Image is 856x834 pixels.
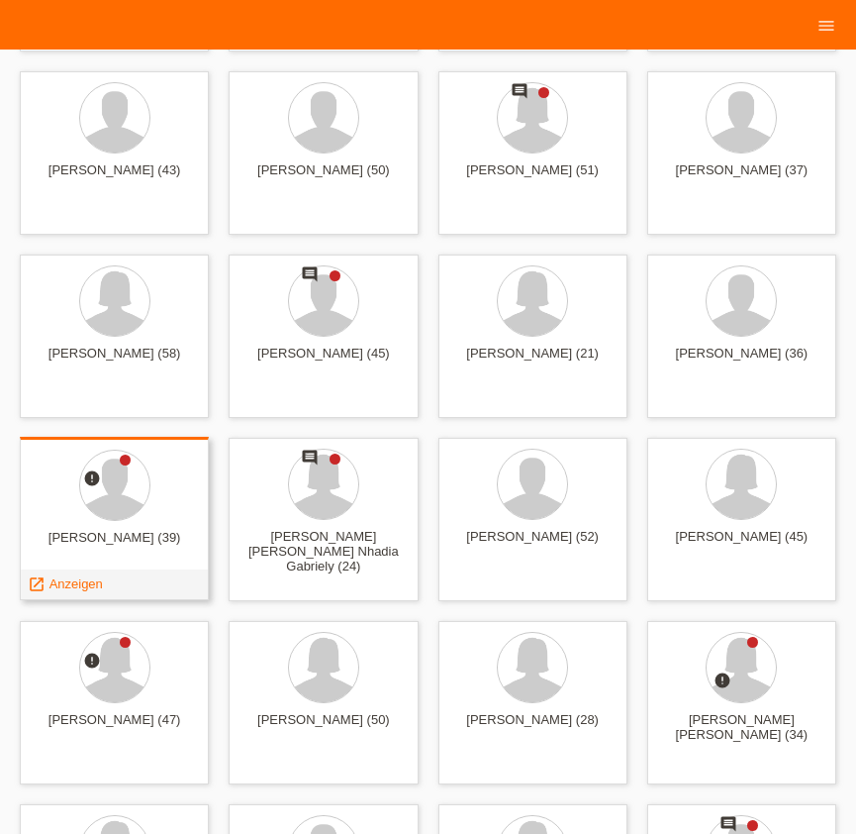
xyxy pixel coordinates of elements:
span: Anzeigen [49,576,103,591]
div: [PERSON_NAME] (21) [454,346,612,377]
div: [PERSON_NAME] (52) [454,529,612,561]
div: Neuer Kommentar [511,82,528,103]
i: menu [816,16,836,36]
div: Neuer Kommentar [301,449,319,469]
div: Unbestätigt, in Bearbeitung [83,469,101,490]
a: launch Anzeigen [28,576,103,591]
div: [PERSON_NAME] (58) [36,346,193,377]
div: [PERSON_NAME] (37) [663,162,820,194]
div: [PERSON_NAME] (50) [244,712,402,744]
div: Neuer Kommentar [301,265,319,286]
i: launch [28,575,46,593]
div: [PERSON_NAME] (51) [454,162,612,194]
div: Zurückgewiesen [713,672,731,692]
i: error [713,672,731,689]
div: [PERSON_NAME] (50) [244,162,402,194]
div: [PERSON_NAME] (45) [244,346,402,377]
div: [PERSON_NAME] (28) [454,712,612,744]
i: error [83,469,101,487]
div: [PERSON_NAME] (39) [36,530,193,562]
div: [PERSON_NAME] [PERSON_NAME] Nhadia Gabriely (24) [244,529,402,565]
div: [PERSON_NAME] (36) [663,346,820,377]
i: comment [301,265,319,283]
i: comment [719,815,737,833]
div: [PERSON_NAME] (45) [663,529,820,561]
i: comment [511,82,528,100]
i: error [83,652,101,670]
a: menu [807,19,846,31]
i: comment [301,449,319,467]
div: [PERSON_NAME] (47) [36,712,193,744]
div: [PERSON_NAME] (43) [36,162,193,194]
div: [PERSON_NAME] [PERSON_NAME] (34) [663,712,820,744]
div: Zurückgewiesen [83,652,101,673]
